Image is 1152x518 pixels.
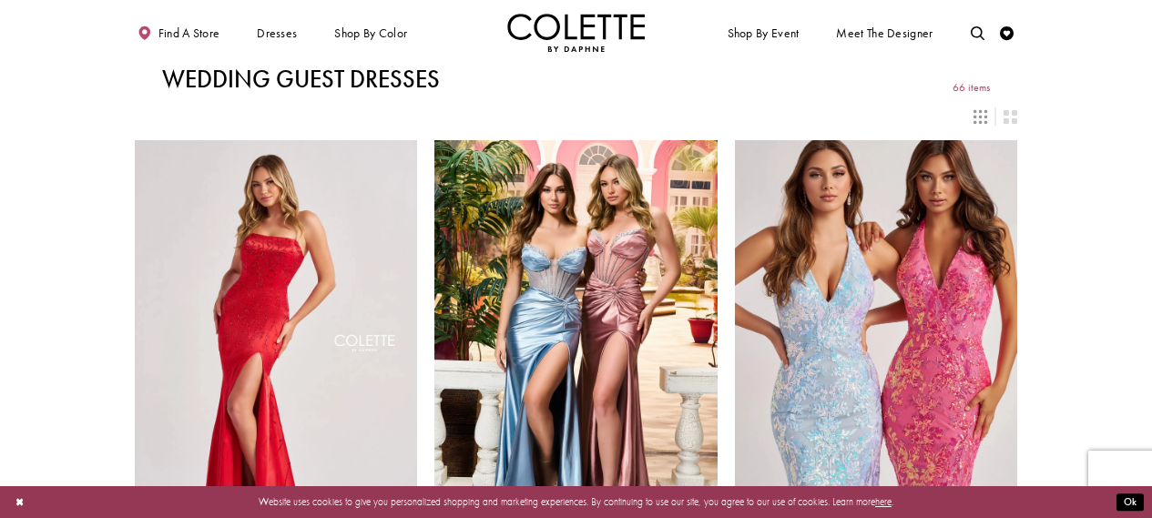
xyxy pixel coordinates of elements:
[953,82,990,94] span: 66 items
[974,110,987,124] span: Switch layout to 3 columns
[331,14,411,52] span: Shop by color
[158,26,220,40] span: Find a store
[967,14,988,52] a: Toggle search
[162,66,440,93] h1: Wedding Guest Dresses
[253,14,301,52] span: Dresses
[99,493,1053,511] p: Website uses cookies to give you personalized shopping and marketing experiences. By continuing t...
[875,495,892,508] a: here
[1116,493,1144,511] button: Submit Dialog
[507,14,646,52] img: Colette by Daphne
[507,14,646,52] a: Visit Home Page
[836,26,933,40] span: Meet the designer
[126,101,1025,131] div: Layout Controls
[724,14,802,52] span: Shop By Event
[997,14,1018,52] a: Check Wishlist
[8,490,31,514] button: Close Dialog
[135,14,223,52] a: Find a store
[1004,110,1017,124] span: Switch layout to 2 columns
[257,26,297,40] span: Dresses
[833,14,937,52] a: Meet the designer
[728,26,800,40] span: Shop By Event
[334,26,407,40] span: Shop by color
